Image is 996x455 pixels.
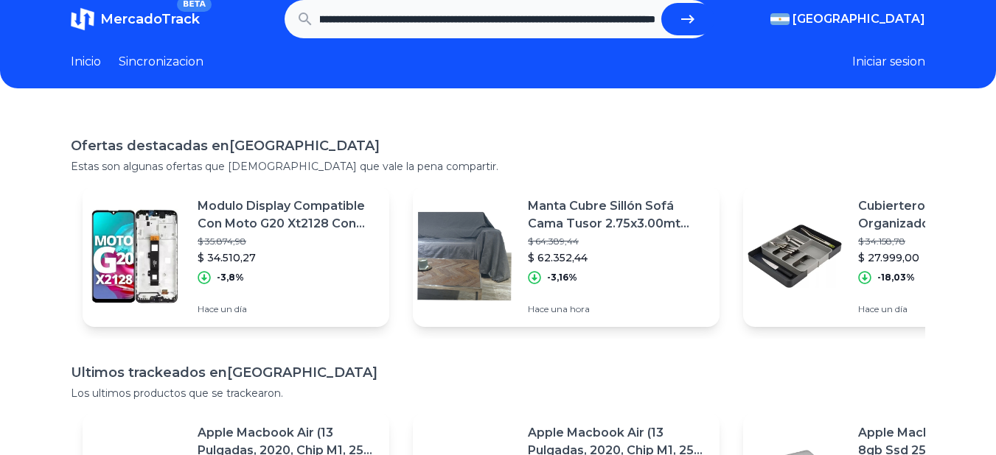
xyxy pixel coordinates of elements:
img: Argentina [770,13,790,25]
img: Featured image [83,205,186,308]
p: $ 64.389,44 [528,236,708,247]
p: -3,16% [547,272,577,283]
img: Featured image [743,205,846,308]
a: Sincronizacion [119,53,203,71]
p: Hace un día [198,303,377,315]
button: Iniciar sesion [852,53,925,71]
p: $ 35.874,98 [198,236,377,247]
span: MercadoTrack [100,11,200,27]
p: $ 34.510,27 [198,250,377,265]
p: Estas son algunas ofertas que [DEMOGRAPHIC_DATA] que vale la pena compartir. [71,159,925,174]
p: Modulo Display Compatible Con Moto G20 Xt2128 Con [PERSON_NAME] [198,197,377,233]
a: Inicio [71,53,101,71]
h1: Ofertas destacadas en [GEOGRAPHIC_DATA] [71,135,925,156]
p: Hace una hora [528,303,708,315]
a: Featured imageManta Cubre Sillón Sofá Cama Tusor 2.75x3.00mt 100% Algodon$ 64.389,44$ 62.352,44-3... [413,186,720,327]
p: $ 62.352,44 [528,250,708,265]
a: Featured imageModulo Display Compatible Con Moto G20 Xt2128 Con [PERSON_NAME]$ 35.874,98$ 34.510,... [83,186,389,327]
button: [GEOGRAPHIC_DATA] [770,10,925,28]
p: -3,8% [217,272,244,283]
span: [GEOGRAPHIC_DATA] [793,10,925,28]
p: -18,03% [877,272,915,283]
h1: Ultimos trackeados en [GEOGRAPHIC_DATA] [71,362,925,383]
img: MercadoTrack [71,7,94,31]
p: Los ultimos productos que se trackearon. [71,386,925,401]
img: Featured image [413,205,516,308]
p: Manta Cubre Sillón Sofá Cama Tusor 2.75x3.00mt 100% Algodon [528,197,708,233]
a: MercadoTrackBETA [71,7,200,31]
